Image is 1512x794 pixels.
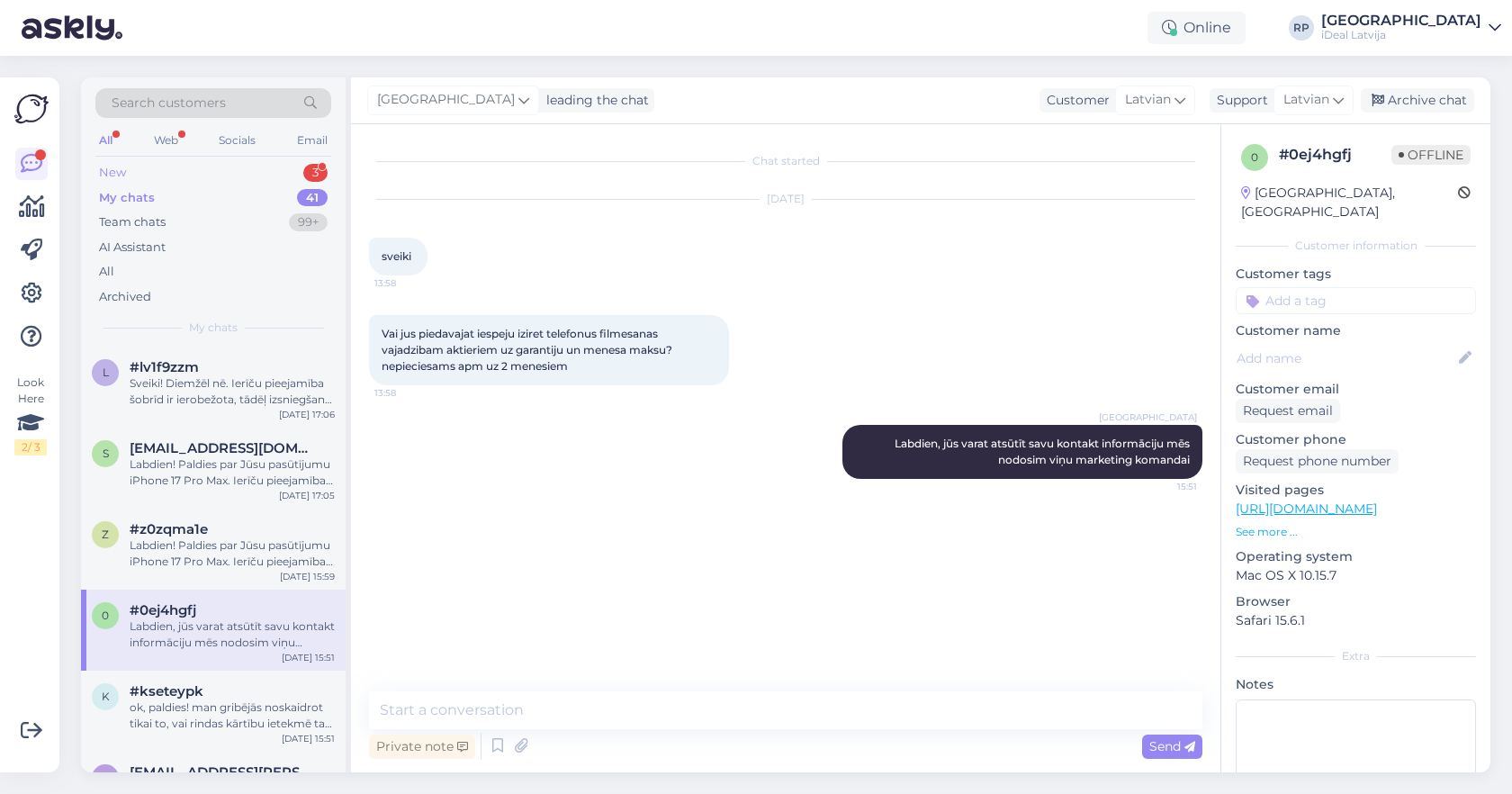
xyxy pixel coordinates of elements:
[130,456,335,489] div: Labdien! Paldies par Jūsu pasūtījumu iPhone 17 Pro Max. Ierīču pieejamība šobrīd ir ierobežota, t...
[1236,547,1476,566] p: Operating system
[1289,15,1314,41] div: RP
[95,129,116,152] div: All
[1236,481,1476,500] p: Visited pages
[130,602,196,618] span: #0ej4hgfj
[1236,265,1476,284] p: Customer tags
[130,618,335,651] div: Labdien, jūs varat atsūtīt savu kontakt informāciju mēs nodosim viņu marketing komandai
[280,570,335,583] div: [DATE] 15:59
[1236,675,1476,694] p: Notes
[1283,90,1329,110] span: Latvian
[1237,348,1455,368] input: Add name
[1321,28,1481,42] div: iDeal Latvija
[103,365,109,379] span: l
[99,239,166,257] div: AI Assistant
[102,771,110,784] span: k
[1361,88,1474,113] div: Archive chat
[130,537,335,570] div: Labdien! Paldies par Jūsu pasūtījumu iPhone 17 Pro Max. Ierīču pieejamība šobrīd ir ierobežota, t...
[377,90,515,110] span: [GEOGRAPHIC_DATA]
[1236,430,1476,449] p: Customer phone
[102,609,109,622] span: 0
[130,375,335,408] div: Sveiki! Diemžēl nē. Ierīču pieejamība šobrīd ir ierobežota, tādēļ izsniegšana notiek rindas kārtībā.
[130,764,317,780] span: kaspars.savics@gmail.com
[1251,150,1258,164] span: 0
[1236,501,1377,517] a: [URL][DOMAIN_NAME]
[382,249,411,263] span: sveiki
[1236,566,1476,585] p: Mac OS X 10.15.7
[130,699,335,732] div: ok, paldies! man gribējās noskaidrot tikai to, vai rindas kārtību ietekmē tas, ka es kā apmaksas ...
[130,440,317,456] span: surajakarina96@gmail.com
[99,288,151,306] div: Archived
[539,91,649,110] div: leading the chat
[130,521,208,537] span: #z0zqma1e
[1210,91,1268,110] div: Support
[1099,411,1197,424] span: [GEOGRAPHIC_DATA]
[99,263,114,281] div: All
[1039,91,1110,110] div: Customer
[1149,738,1195,754] span: Send
[1241,184,1458,221] div: [GEOGRAPHIC_DATA], [GEOGRAPHIC_DATA]
[293,129,331,152] div: Email
[1236,449,1399,474] div: Request phone number
[297,189,328,207] div: 41
[189,320,238,336] span: My chats
[102,528,109,541] span: z
[303,164,328,182] div: 3
[1236,238,1476,254] div: Customer information
[215,129,259,152] div: Socials
[369,153,1202,169] div: Chat started
[130,359,199,375] span: #lv1f9zzm
[374,386,442,400] span: 13:58
[1321,14,1501,42] a: [GEOGRAPHIC_DATA]iDeal Latvija
[103,447,109,460] span: s
[1236,321,1476,340] p: Customer name
[1236,592,1476,611] p: Browser
[1236,380,1476,399] p: Customer email
[1125,90,1171,110] span: Latvian
[14,374,47,456] div: Look Here
[279,408,335,421] div: [DATE] 17:06
[1236,399,1340,423] div: Request email
[374,276,442,290] span: 13:58
[1129,480,1197,493] span: 15:51
[369,191,1202,207] div: [DATE]
[14,439,47,456] div: 2 / 3
[289,213,328,231] div: 99+
[895,437,1192,466] span: Labdien, jūs varat atsūtīt savu kontakt informāciju mēs nodosim viņu marketing komandai
[1391,145,1471,165] span: Offline
[14,92,49,126] img: Askly Logo
[112,94,226,113] span: Search customers
[382,327,675,373] span: Vai jus piedavajat iespeju iziret telefonus filmesanas vajadzibam aktieriem uz garantiju un menes...
[1279,144,1391,166] div: # 0ej4hgfj
[1236,611,1476,630] p: Safari 15.6.1
[279,489,335,502] div: [DATE] 17:05
[1236,648,1476,664] div: Extra
[282,651,335,664] div: [DATE] 15:51
[1147,12,1246,44] div: Online
[99,213,166,231] div: Team chats
[99,164,126,182] div: New
[369,735,475,759] div: Private note
[150,129,182,152] div: Web
[130,683,203,699] span: #kseteypk
[1321,14,1481,28] div: [GEOGRAPHIC_DATA]
[1236,287,1476,314] input: Add a tag
[1236,524,1476,540] p: See more ...
[102,690,110,703] span: k
[282,732,335,745] div: [DATE] 15:51
[99,189,155,207] div: My chats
